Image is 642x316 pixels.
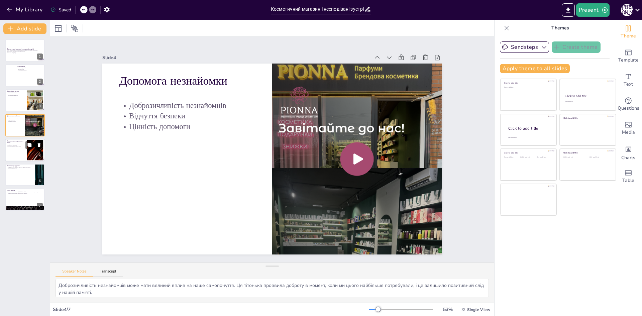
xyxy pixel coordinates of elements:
p: Несподівана ситуація [7,92,25,93]
span: Text [624,81,633,88]
div: Get real-time input from your audience [615,92,642,116]
div: Ю [PERSON_NAME] [621,4,633,16]
div: Click to add title [504,151,552,154]
div: 2 [37,79,43,85]
button: Apply theme to all slides [500,64,570,73]
div: 53 % [440,306,456,313]
button: Present [576,3,610,17]
p: Несподівана зустріч [7,90,25,92]
div: Click to add title [504,82,552,84]
button: Sendsteps [500,41,549,53]
button: Export to PowerPoint [562,3,575,17]
div: Click to add text [565,101,610,102]
p: Літні заняття [7,190,43,192]
div: Click to add title [508,125,551,131]
button: Ю [PERSON_NAME] [621,3,633,17]
div: 5 [37,153,43,159]
div: Click to add body [508,136,550,138]
div: 5 [5,139,45,162]
p: Допомога незнайомки [119,73,255,89]
div: Click to add text [520,156,535,158]
div: Saved [50,7,71,13]
div: 4 [5,114,45,136]
p: Доброзичливість незнайомців [7,118,23,120]
span: Charts [621,154,635,162]
div: Slide 4 / 7 [53,306,369,313]
button: Transcript [93,269,123,277]
p: Повернення до нормального життя [7,140,25,143]
span: Template [618,57,639,64]
p: Спогади про дідусеве [7,165,33,167]
span: Theme [621,32,636,40]
p: Цінність допомоги [119,121,255,132]
span: Media [622,129,635,136]
div: 7 [37,203,43,209]
input: Insert title [271,4,364,14]
button: Add slide [3,23,46,34]
p: На початку літа я була у [GEOGRAPHIC_DATA] з шкільним табором, а в кінці літа відвідала табір диз... [7,192,43,194]
div: Add a table [615,165,642,189]
div: Click to add title [563,151,611,154]
span: Questions [618,105,639,112]
span: Position [71,24,79,32]
textarea: Доброзичливість незнайомців може мати великий вплив на наше самопочуття. Ця тітонька проявила доб... [56,279,489,297]
div: Add images, graphics, shapes or video [615,116,642,140]
div: 1 [37,54,43,60]
strong: Косметичний магазин і несподівані зустрічі [7,48,34,50]
p: Цінність допомоги [7,121,23,122]
div: Click to add title [563,117,611,119]
p: Літні пригоди в таборі [17,67,43,69]
div: 3 [37,103,43,109]
div: Add charts and graphs [615,140,642,165]
div: 4 [37,128,43,134]
div: Click to add text [504,156,519,158]
div: Add ready made slides [615,44,642,68]
span: Table [622,177,634,184]
p: Важливість обережності [7,95,25,96]
div: Click to add text [504,87,552,88]
button: Duplicate Slide [25,141,33,149]
p: Доброзичливість незнайомців [119,100,255,111]
div: 6 [37,178,43,184]
div: Change the overall theme [615,20,642,44]
p: Активний відпочинок [17,70,43,71]
p: Generated with [URL] [7,52,43,54]
p: Веселі спогади [17,69,43,70]
button: Speaker Notes [56,269,93,277]
div: Add text boxes [615,68,642,92]
p: Ми також часто їздили до дідуся, де завжди було цікаво і весело проводити час. [7,167,33,169]
button: Delete Slide [35,141,43,149]
div: Layout [53,23,64,34]
button: Create theme [552,41,601,53]
div: 2 [5,64,45,86]
div: Click to add text [563,156,584,158]
p: Страх і тривога [7,93,25,95]
div: 6 [5,164,45,186]
div: Slide 4 [102,55,369,61]
div: Click to add text [537,156,552,158]
div: Click to add text [590,156,611,158]
div: 3 [5,89,45,111]
button: My Library [5,4,45,15]
p: Важливість підтримки [7,144,25,146]
p: Відчуття безпеки [119,111,255,121]
p: Повернення до звичайного життя [7,145,25,147]
p: Допомога незнайомки [7,115,23,117]
p: Themes [512,20,608,36]
p: Відчуття безпеки [7,120,23,121]
span: Single View [467,307,490,312]
p: Подолання страху [7,143,25,144]
div: 1 [5,39,45,62]
p: Літні пригоди [17,66,43,68]
p: У цій презентації ми розглянемо незабутні моменти літа, зокрема відвідування косметичного магазин... [7,50,43,52]
div: Click to add title [565,94,610,98]
div: 7 [5,189,45,211]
